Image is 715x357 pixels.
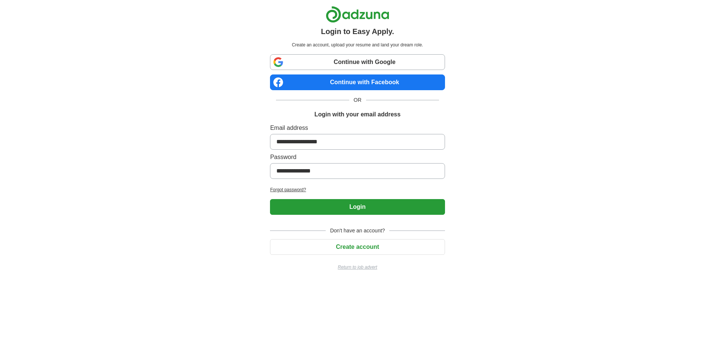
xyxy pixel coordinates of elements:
label: Email address [270,123,445,132]
label: Password [270,153,445,162]
a: Return to job advert [270,264,445,271]
button: Login [270,199,445,215]
a: Forgot password? [270,186,445,193]
button: Create account [270,239,445,255]
span: Don't have an account? [326,227,390,235]
img: Adzuna logo [326,6,389,23]
a: Continue with Google [270,54,445,70]
p: Create an account, upload your resume and land your dream role. [271,42,443,48]
span: OR [349,96,366,104]
a: Create account [270,244,445,250]
a: Continue with Facebook [270,74,445,90]
h1: Login to Easy Apply. [321,26,394,37]
h1: Login with your email address [314,110,401,119]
